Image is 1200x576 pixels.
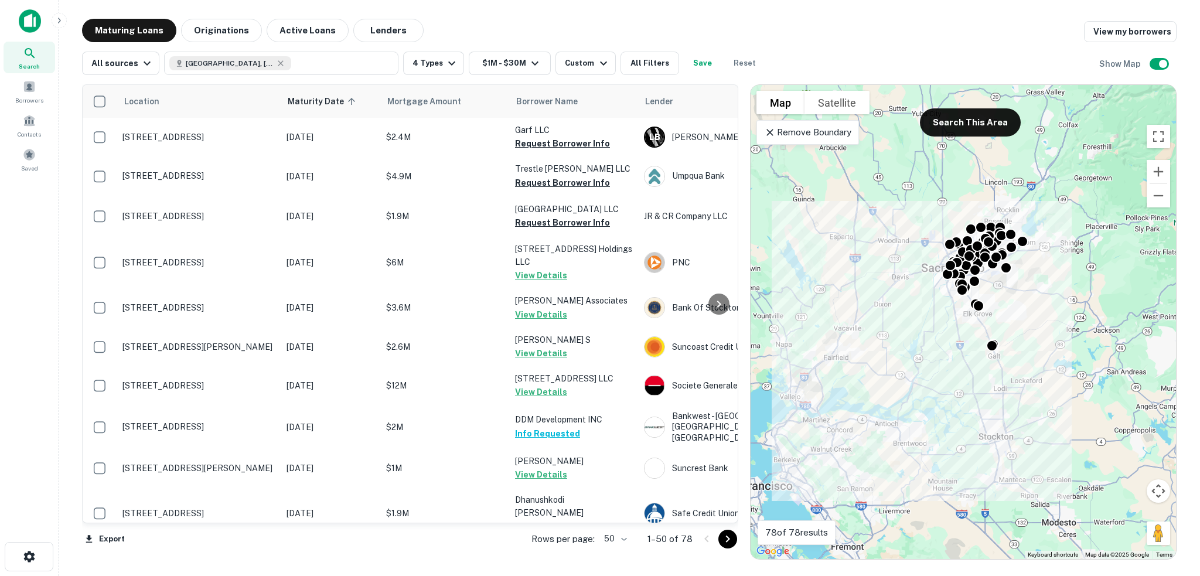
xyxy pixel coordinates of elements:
[122,463,275,473] p: [STREET_ADDRESS][PERSON_NAME]
[386,340,503,353] p: $2.6M
[4,76,55,107] a: Borrowers
[15,96,43,105] span: Borrowers
[756,91,804,114] button: Show street map
[287,379,374,392] p: [DATE]
[645,337,664,357] img: picture
[621,52,679,75] button: All Filters
[91,56,154,70] div: All sources
[515,203,632,216] p: [GEOGRAPHIC_DATA] LLC
[515,372,632,385] p: [STREET_ADDRESS] LLC
[647,532,693,546] p: 1–50 of 78
[515,137,610,151] button: Request Borrower Info
[386,170,503,183] p: $4.9M
[645,376,664,396] img: picture
[644,458,820,479] div: Suncrest Bank
[531,532,595,546] p: Rows per page:
[19,9,41,33] img: capitalize-icon.png
[186,58,274,69] span: [GEOGRAPHIC_DATA], [GEOGRAPHIC_DATA], [GEOGRAPHIC_DATA]
[645,298,664,318] img: picture
[1147,479,1170,503] button: Map camera controls
[267,19,349,42] button: Active Loans
[645,417,664,437] img: picture
[287,340,374,353] p: [DATE]
[281,85,380,118] th: Maturity Date
[287,462,374,475] p: [DATE]
[649,131,660,144] p: L B
[644,210,820,223] p: JR & CR Company LLC
[386,256,503,269] p: $6M
[515,162,632,175] p: Trestle [PERSON_NAME] LLC
[644,166,820,187] div: Umpqua Bank
[920,108,1021,137] button: Search This Area
[288,94,359,108] span: Maturity Date
[515,333,632,346] p: [PERSON_NAME] S
[1147,125,1170,148] button: Toggle fullscreen view
[82,52,159,75] button: All sources
[645,166,664,186] img: picture
[4,144,55,175] a: Saved
[1099,57,1143,70] h6: Show Map
[122,421,275,432] p: [STREET_ADDRESS]
[515,176,610,190] button: Request Borrower Info
[515,124,632,137] p: Garf LLC
[765,526,828,540] p: 78 of 78 results
[804,91,870,114] button: Show satellite imagery
[122,211,275,221] p: [STREET_ADDRESS]
[122,257,275,268] p: [STREET_ADDRESS]
[164,52,398,75] button: [GEOGRAPHIC_DATA], [GEOGRAPHIC_DATA], [GEOGRAPHIC_DATA]
[644,411,820,443] div: Bankwest - [GEOGRAPHIC_DATA], [GEOGRAPHIC_DATA], And [GEOGRAPHIC_DATA]
[403,52,464,75] button: 4 Types
[565,56,610,70] div: Custom
[287,256,374,269] p: [DATE]
[386,507,503,520] p: $1.9M
[4,42,55,73] div: Search
[684,52,721,75] button: Save your search to get updates of matches that match your search criteria.
[287,131,374,144] p: [DATE]
[181,19,262,42] button: Originations
[1085,551,1149,558] span: Map data ©2025 Google
[515,308,567,322] button: View Details
[386,131,503,144] p: $2.4M
[287,210,374,223] p: [DATE]
[21,163,38,173] span: Saved
[386,421,503,434] p: $2M
[18,129,41,139] span: Contacts
[644,297,820,318] div: Bank Of Stockton
[82,530,128,548] button: Export
[386,462,503,475] p: $1M
[1147,184,1170,207] button: Zoom out
[1147,160,1170,183] button: Zoom in
[1084,21,1177,42] a: View my borrowers
[122,508,275,519] p: [STREET_ADDRESS]
[386,301,503,314] p: $3.6M
[515,468,567,482] button: View Details
[287,301,374,314] p: [DATE]
[387,94,476,108] span: Mortgage Amount
[754,544,792,559] img: Google
[555,52,615,75] button: Custom
[515,455,632,468] p: [PERSON_NAME]
[754,544,792,559] a: Open this area in Google Maps (opens a new window)
[287,170,374,183] p: [DATE]
[718,530,737,548] button: Go to next page
[644,503,820,524] div: Safe Credit Union
[19,62,40,71] span: Search
[386,210,503,223] p: $1.9M
[117,85,281,118] th: Location
[353,19,424,42] button: Lenders
[515,427,580,441] button: Info Requested
[645,94,673,108] span: Lender
[1028,551,1078,559] button: Keyboard shortcuts
[122,302,275,313] p: [STREET_ADDRESS]
[751,85,1176,559] div: 0 0
[515,294,632,307] p: [PERSON_NAME] Associates
[645,253,664,272] img: picture
[122,171,275,181] p: [STREET_ADDRESS]
[1141,482,1200,538] iframe: Chat Widget
[599,530,629,547] div: 50
[4,110,55,141] div: Contacts
[515,346,567,360] button: View Details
